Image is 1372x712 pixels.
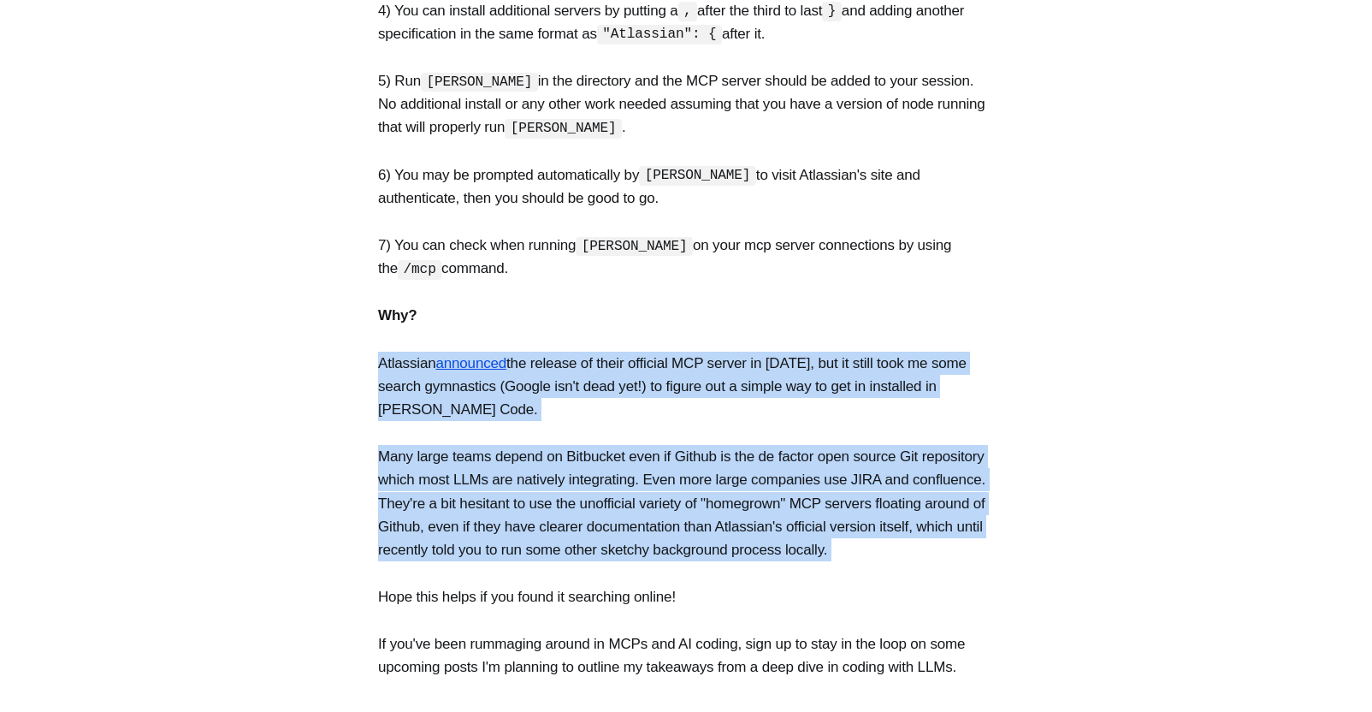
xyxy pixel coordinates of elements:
code: } [822,2,841,21]
code: , [678,2,697,21]
code: [PERSON_NAME] [505,119,622,139]
p: If you've been rummaging around in MCPs and AI coding, sign up to stay in the loop on some upcomi... [378,632,994,679]
p: Hope this helps if you found it searching online! [378,585,994,608]
code: /mcp [398,260,441,280]
p: 7) You can check when running on your mcp server connections by using the command. [378,234,994,280]
code: [PERSON_NAME] [639,166,756,186]
p: Many large teams depend on Bitbucket even if Github is the de factor open source Git repository w... [378,445,994,561]
code: "Atlassian": { [597,25,722,44]
code: [PERSON_NAME] [576,237,693,257]
code: [PERSON_NAME] [421,73,538,92]
p: Atlassian the release of their official MCP server in [DATE], but it still took me some search gy... [378,352,994,422]
a: announced [435,355,506,371]
strong: Why? [378,307,417,323]
p: 6) You may be prompted automatically by to visit Atlassian's site and authenticate, then you shou... [378,163,994,210]
p: 5) Run in the directory and the MCP server should be added to your session. No additional install... [378,69,994,139]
